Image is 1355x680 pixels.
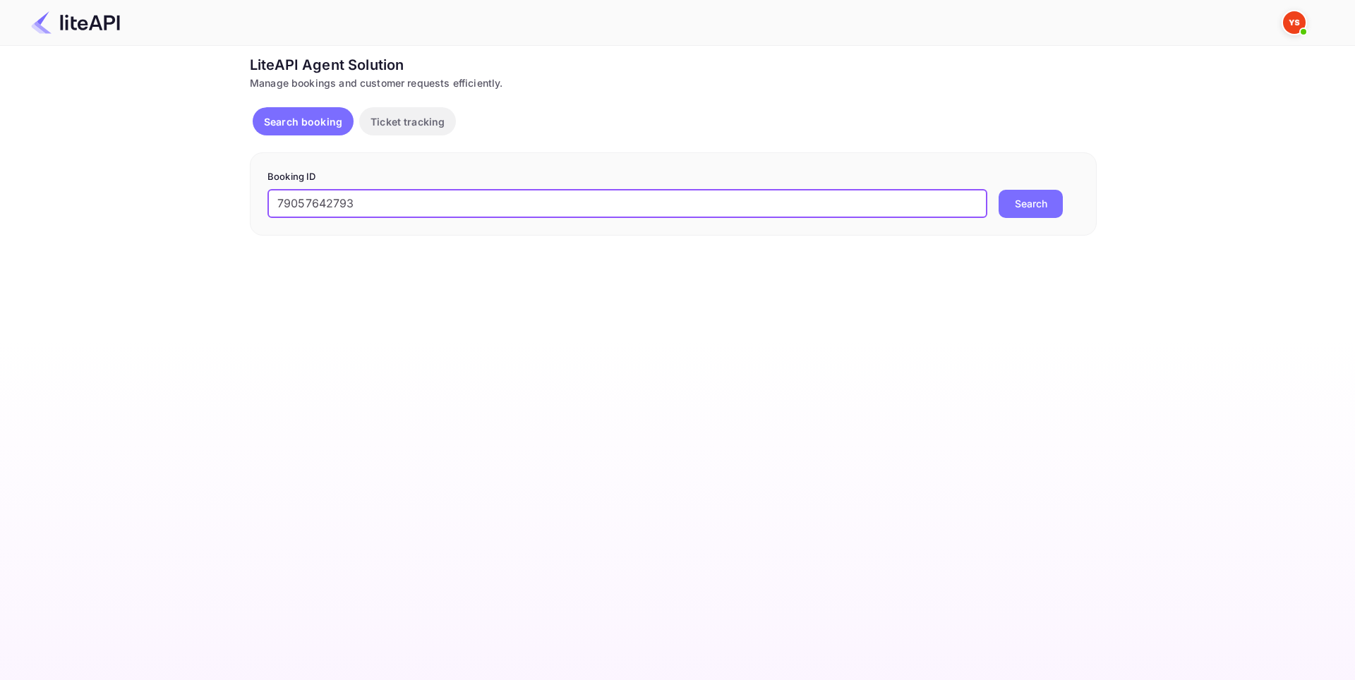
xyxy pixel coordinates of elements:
[999,190,1063,218] button: Search
[31,11,120,34] img: LiteAPI Logo
[264,114,342,129] p: Search booking
[1283,11,1306,34] img: Yandex Support
[371,114,445,129] p: Ticket tracking
[250,54,1097,75] div: LiteAPI Agent Solution
[267,190,987,218] input: Enter Booking ID (e.g., 63782194)
[267,170,1079,184] p: Booking ID
[250,75,1097,90] div: Manage bookings and customer requests efficiently.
